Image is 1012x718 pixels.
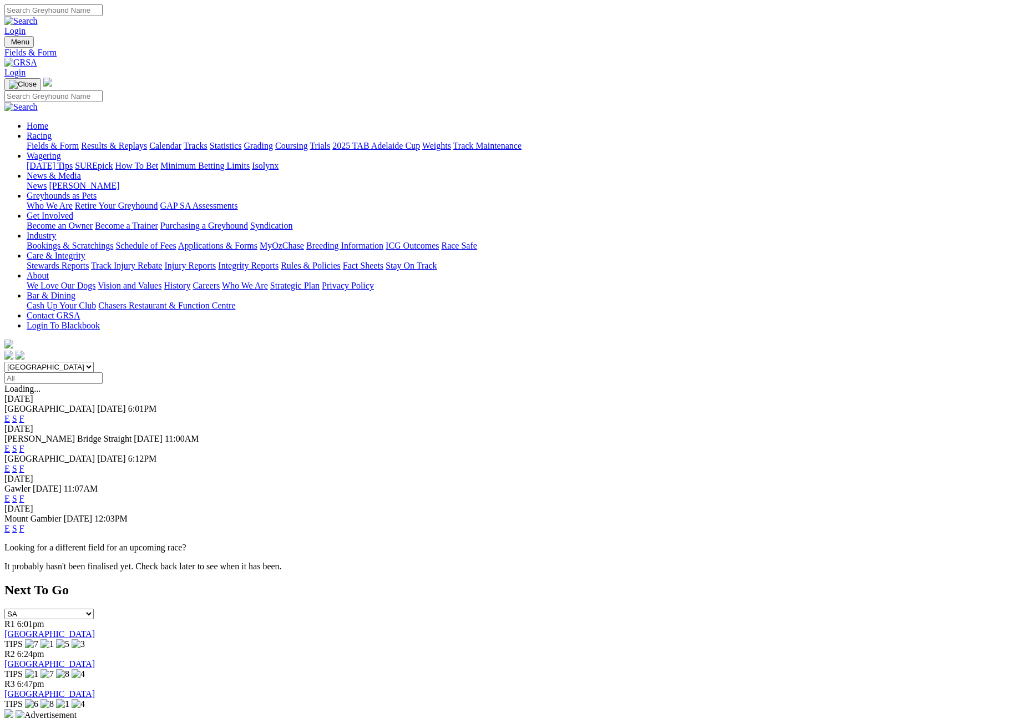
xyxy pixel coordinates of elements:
[4,26,26,36] a: Login
[27,241,113,250] a: Bookings & Scratchings
[4,404,95,413] span: [GEOGRAPHIC_DATA]
[134,434,163,443] span: [DATE]
[4,639,23,649] span: TIPS
[27,281,1008,291] div: About
[4,494,10,503] a: E
[27,211,73,220] a: Get Involved
[27,141,79,150] a: Fields & Form
[4,444,10,453] a: E
[27,221,93,230] a: Become an Owner
[4,48,1008,58] a: Fields & Form
[4,90,103,102] input: Search
[4,649,15,659] span: R2
[310,141,330,150] a: Trials
[56,639,69,649] img: 5
[75,201,158,210] a: Retire Your Greyhound
[160,221,248,230] a: Purchasing a Greyhound
[4,689,95,699] a: [GEOGRAPHIC_DATA]
[4,679,15,689] span: R3
[128,404,157,413] span: 6:01PM
[81,141,147,150] a: Results & Replays
[64,514,93,523] span: [DATE]
[27,301,96,310] a: Cash Up Your Club
[27,181,47,190] a: News
[75,161,113,170] a: SUREpick
[4,394,1008,404] div: [DATE]
[4,4,103,16] input: Search
[27,171,81,180] a: News & Media
[27,301,1008,311] div: Bar & Dining
[332,141,420,150] a: 2025 TAB Adelaide Cup
[210,141,242,150] a: Statistics
[4,340,13,348] img: logo-grsa-white.png
[4,514,62,523] span: Mount Gambier
[115,161,159,170] a: How To Bet
[160,201,238,210] a: GAP SA Assessments
[160,161,250,170] a: Minimum Betting Limits
[17,679,44,689] span: 6:47pm
[97,404,126,413] span: [DATE]
[41,639,54,649] img: 1
[27,241,1008,251] div: Industry
[149,141,181,150] a: Calendar
[43,78,52,87] img: logo-grsa-white.png
[4,524,10,533] a: E
[33,484,62,493] span: [DATE]
[95,221,158,230] a: Become a Trainer
[27,291,75,300] a: Bar & Dining
[164,281,190,290] a: History
[12,414,17,423] a: S
[4,504,1008,514] div: [DATE]
[165,434,199,443] span: 11:00AM
[19,464,24,473] a: F
[4,669,23,679] span: TIPS
[4,372,103,384] input: Select date
[275,141,308,150] a: Coursing
[72,699,85,709] img: 4
[4,351,13,360] img: facebook.svg
[27,141,1008,151] div: Racing
[343,261,383,270] a: Fact Sheets
[164,261,216,270] a: Injury Reports
[56,669,69,679] img: 8
[27,121,48,130] a: Home
[72,639,85,649] img: 3
[4,562,282,571] partial: It probably hasn't been finalised yet. Check back later to see when it has been.
[386,241,439,250] a: ICG Outcomes
[27,131,52,140] a: Racing
[128,454,157,463] span: 6:12PM
[193,281,220,290] a: Careers
[4,16,38,26] img: Search
[386,261,437,270] a: Stay On Track
[91,261,162,270] a: Track Injury Rebate
[4,709,13,718] img: 15187_Greyhounds_GreysPlayCentral_Resize_SA_WebsiteBanner_300x115_2025.jpg
[27,251,85,260] a: Care & Integrity
[4,484,31,493] span: Gawler
[27,261,89,270] a: Stewards Reports
[218,261,279,270] a: Integrity Reports
[4,619,15,629] span: R1
[4,424,1008,434] div: [DATE]
[19,414,24,423] a: F
[4,58,37,68] img: GRSA
[184,141,208,150] a: Tracks
[17,649,44,659] span: 6:24pm
[27,321,100,330] a: Login To Blackbook
[94,514,128,523] span: 12:03PM
[27,271,49,280] a: About
[9,80,37,89] img: Close
[56,699,69,709] img: 1
[27,181,1008,191] div: News & Media
[4,464,10,473] a: E
[72,669,85,679] img: 4
[4,699,23,709] span: TIPS
[4,414,10,423] a: E
[41,699,54,709] img: 8
[281,261,341,270] a: Rules & Policies
[12,444,17,453] a: S
[19,524,24,533] a: F
[27,161,1008,171] div: Wagering
[4,384,41,393] span: Loading...
[222,281,268,290] a: Who We Are
[4,583,1008,598] h2: Next To Go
